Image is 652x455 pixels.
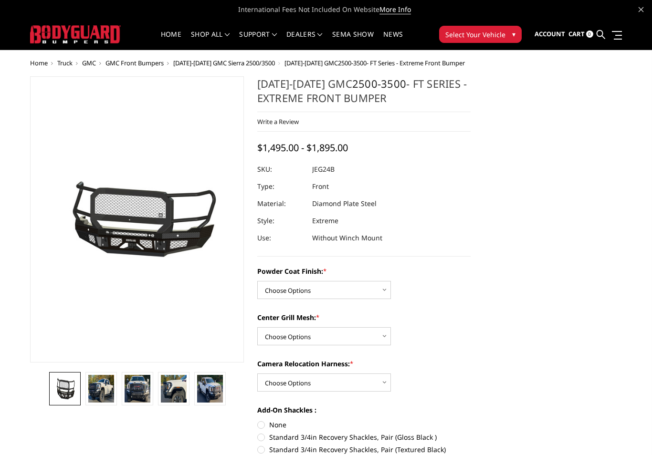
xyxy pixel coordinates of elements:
[379,5,411,14] a: More Info
[161,31,181,50] a: Home
[257,359,471,369] label: Camera Relocation Harness:
[284,59,465,67] span: [DATE]-[DATE] GMC - FT Series - Extreme Front Bumper
[125,375,150,403] img: 2024-2026 GMC 2500-3500 - FT Series - Extreme Front Bumper
[445,30,505,40] span: Select Your Vehicle
[568,21,593,47] a: Cart 0
[312,195,377,212] dd: Diamond Plate Steel
[30,25,121,43] img: BODYGUARD BUMPERS
[257,266,471,276] label: Powder Coat Finish:
[586,31,593,38] span: 0
[239,31,277,50] a: Support
[257,212,305,229] dt: Style:
[439,26,522,43] button: Select Your Vehicle
[383,31,403,50] a: News
[197,375,223,403] img: 2024-2026 GMC 2500-3500 - FT Series - Extreme Front Bumper
[257,141,348,154] span: $1,495.00 - $1,895.00
[312,212,338,229] dd: Extreme
[57,59,73,67] a: Truck
[512,29,515,39] span: ▾
[338,59,367,67] a: 2500-3500
[30,59,48,67] a: Home
[535,21,565,47] a: Account
[257,312,471,322] label: Center Grill Mesh:
[30,76,244,362] a: 2024-2026 GMC 2500-3500 - FT Series - Extreme Front Bumper
[257,229,305,247] dt: Use:
[173,59,275,67] a: [DATE]-[DATE] GMC Sierra 2500/3500
[105,59,164,67] a: GMC Front Bumpers
[88,375,114,403] img: 2024-2026 GMC 2500-3500 - FT Series - Extreme Front Bumper
[257,178,305,195] dt: Type:
[257,117,299,126] a: Write a Review
[82,59,96,67] a: GMC
[332,31,374,50] a: SEMA Show
[568,30,585,38] span: Cart
[257,76,471,112] h1: [DATE]-[DATE] GMC - FT Series - Extreme Front Bumper
[191,31,230,50] a: shop all
[161,375,187,403] img: 2024-2026 GMC 2500-3500 - FT Series - Extreme Front Bumper
[257,432,471,442] label: Standard 3/4in Recovery Shackles, Pair (Gloss Black )
[312,229,382,247] dd: Without Winch Mount
[312,178,329,195] dd: Front
[257,195,305,212] dt: Material:
[286,31,323,50] a: Dealers
[352,76,406,91] a: 2500-3500
[535,30,565,38] span: Account
[257,405,471,415] label: Add-On Shackles :
[52,375,78,403] img: 2024-2026 GMC 2500-3500 - FT Series - Extreme Front Bumper
[257,445,471,455] label: Standard 3/4in Recovery Shackles, Pair (Textured Black)
[257,161,305,178] dt: SKU:
[257,420,471,430] label: None
[312,161,335,178] dd: JEG24B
